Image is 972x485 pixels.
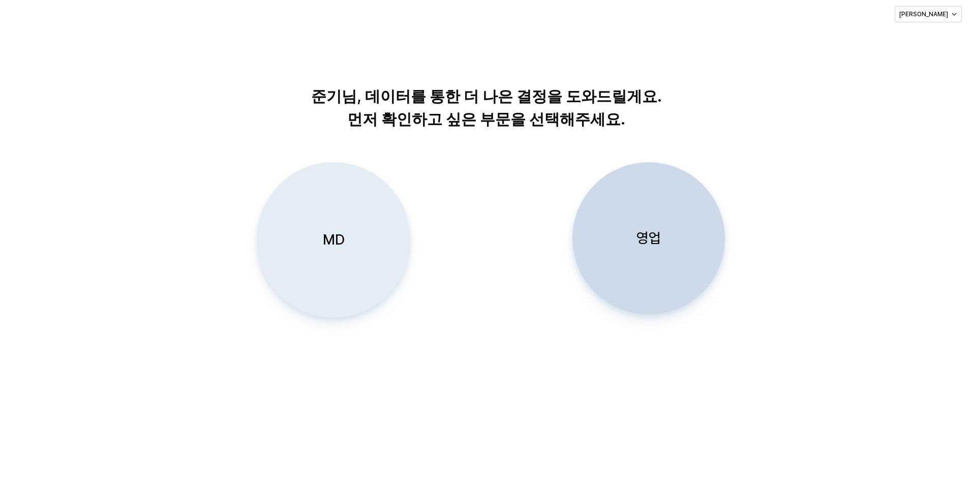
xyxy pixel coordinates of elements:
button: [PERSON_NAME] [895,6,962,22]
p: [PERSON_NAME] [899,10,948,18]
button: 영업 [572,162,725,315]
p: MD [323,230,345,249]
p: 영업 [636,229,661,248]
p: 준기님, 데이터를 통한 더 나은 결정을 도와드릴게요. 먼저 확인하고 싶은 부문을 선택해주세요. [227,85,746,131]
button: MD [257,162,410,318]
